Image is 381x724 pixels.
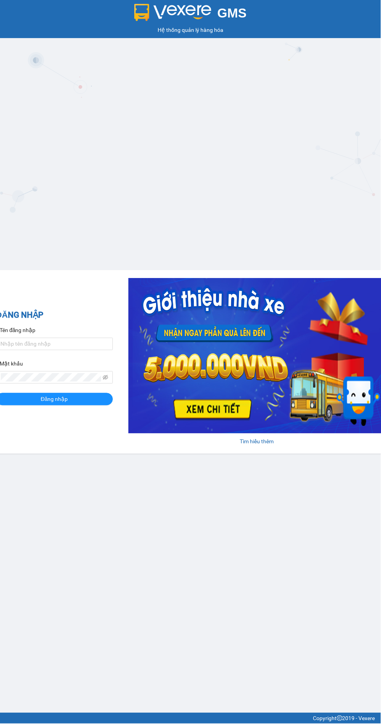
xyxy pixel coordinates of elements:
[6,714,375,723] div: Copyright 2019 - Vexere
[1,373,101,382] input: Mật khẩu
[2,26,379,34] div: Hệ thống quản lý hàng hóa
[134,4,211,21] img: logo 2
[134,12,247,18] a: GMS
[218,6,247,20] span: GMS
[41,395,68,404] span: Đăng nhập
[337,716,342,721] span: copyright
[103,375,108,380] span: eye-invisible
